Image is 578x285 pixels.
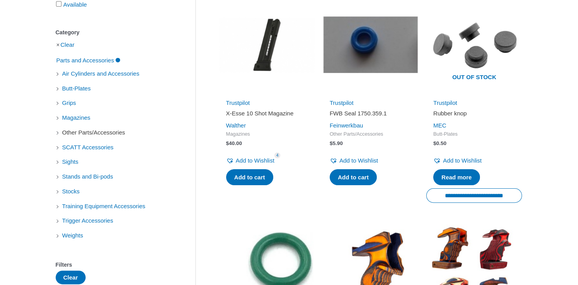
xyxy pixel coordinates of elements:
a: Feinwerkbau [330,122,363,129]
a: FWB Seal 1750.359.1 [330,110,411,120]
input: Available [56,1,61,7]
div: Category [56,27,172,38]
a: Trustpilot [330,99,353,106]
a: Butt-Plates [61,85,91,91]
h2: FWB Seal 1750.359.1 [330,110,411,117]
a: Trigger Accessories [61,217,114,223]
span: 4 [274,152,281,158]
span: Butt-Plates [61,82,91,95]
span: Add to Wishlist [339,157,378,164]
a: Add to Wishlist [330,155,378,166]
span: $ [226,140,229,146]
a: Grips [61,99,77,106]
span: $ [330,140,333,146]
span: Add to Wishlist [443,157,481,164]
a: Training Equipment Accessories [61,202,146,209]
a: Clear [60,41,74,48]
h2: X-Esse 10 Shot Magazine [226,110,308,117]
span: Magazines [61,111,91,124]
a: Add to cart: “X-Esse 10 Shot Magazine” [226,169,273,186]
a: Magazines [61,114,91,120]
span: Grips [61,96,77,110]
a: Trustpilot [433,99,457,106]
a: MEC [433,122,446,129]
span: Stocks [61,185,81,198]
a: Add to Wishlist [226,155,274,166]
span: Add to Wishlist [236,157,274,164]
a: Stands and Bi-pods [61,173,114,179]
span: Sights [61,155,79,168]
bdi: 40.00 [226,140,242,146]
span: Other Parts/Accessories [330,131,411,138]
bdi: 0.50 [433,140,446,146]
h2: Rubber knop [433,110,515,117]
span: $ [433,140,436,146]
span: Trigger Accessories [61,214,114,227]
span: Air Cylinders and Accessories [61,67,140,80]
span: Out of stock [432,69,516,87]
span: Stands and Bi-pods [61,170,114,183]
span: Parts and Accessories [56,54,115,67]
a: Stocks [61,188,81,194]
a: Parts and Accessories [56,57,121,63]
span: Training Equipment Accessories [61,200,146,213]
span: Other Parts/Accessories [61,126,126,139]
bdi: 5.90 [330,140,343,146]
span: Butt-Plates [433,131,515,138]
a: Trustpilot [226,99,250,106]
a: Sights [61,158,79,165]
a: Rubber knop [433,110,515,120]
a: Read more about “Rubber knop” [433,169,480,186]
span: Magazines [226,131,308,138]
a: Weights [61,232,84,238]
a: Other Parts/Accessories [61,129,126,135]
a: Walther [226,122,246,129]
div: Filters [56,259,172,271]
span: SCATT Accessories [61,141,114,154]
a: Add to cart: “FWB Seal 1750.359.1” [330,169,377,186]
a: Add to Wishlist [433,155,481,166]
button: Clear [56,271,86,284]
span: Weights [61,229,84,242]
a: SCATT Accessories [61,143,114,150]
a: Available [63,1,87,8]
a: Air Cylinders and Accessories [61,70,140,76]
a: X-Esse 10 Shot Magazine [226,110,308,120]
